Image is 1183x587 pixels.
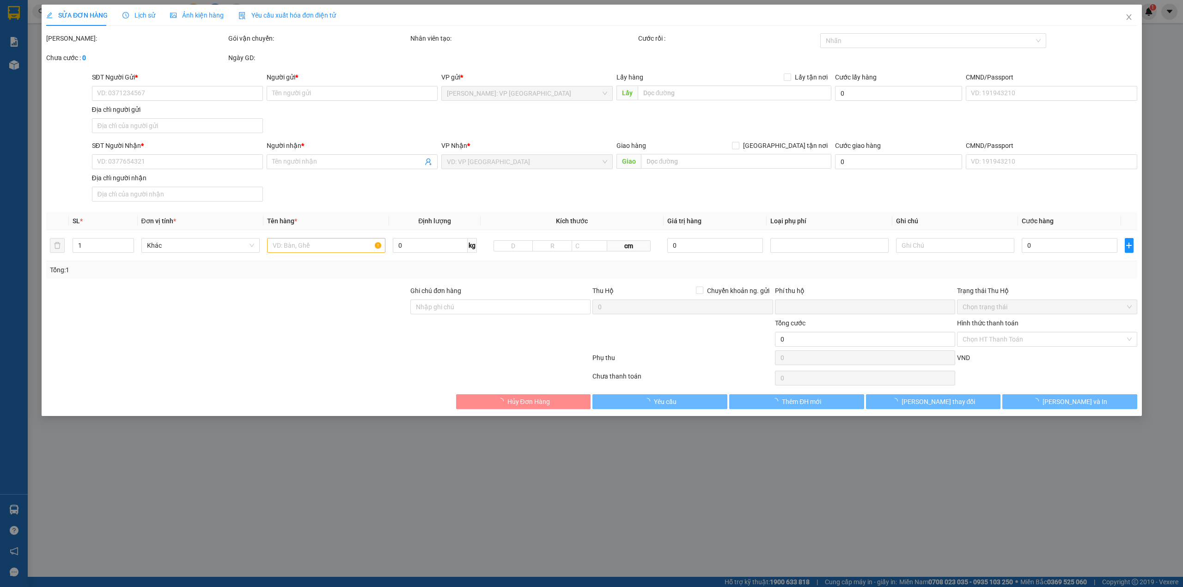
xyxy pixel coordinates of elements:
[901,397,975,407] span: [PERSON_NAME] thay đổi
[58,18,186,28] span: Ngày in phiếu: 16:54 ngày
[507,397,549,407] span: Hủy Đơn Hàng
[1021,217,1053,225] span: Cước hàng
[957,319,1018,327] label: Hình thức thanh toán
[82,54,86,61] b: 0
[774,319,805,327] span: Tổng cước
[591,371,774,387] div: Chưa thanh toán
[556,217,588,225] span: Kích thước
[46,12,108,19] span: SỬA ĐƠN HÀNG
[91,173,262,183] div: Địa chỉ người nhận
[267,217,297,225] span: Tên hàng
[46,12,53,18] span: edit
[616,154,640,169] span: Giao
[73,217,80,225] span: SL
[494,240,533,251] input: D
[653,397,676,407] span: Yêu cầu
[170,12,177,18] span: picture
[447,86,607,100] span: Hồ Chí Minh: VP Quận Tân Phú
[835,142,880,149] label: Cước giao hàng
[1125,13,1132,21] span: close
[61,4,183,17] strong: PHIẾU DÁN LÊN HÀNG
[91,187,262,202] input: Địa chỉ của người nhận
[962,300,1131,314] span: Chọn trạng thái
[468,238,477,253] span: kg
[228,53,409,63] div: Ngày GD:
[835,86,962,101] input: Cước lấy hàng
[891,398,901,404] span: loading
[122,12,155,19] span: Lịch sử
[835,154,962,169] input: Cước giao hàng
[643,398,653,404] span: loading
[170,12,224,19] span: Ảnh kiện hàng
[267,238,385,253] input: VD: Bàn, Ghế
[238,12,246,19] img: icon
[592,287,614,294] span: Thu Hộ
[238,12,336,19] span: Yêu cầu xuất hóa đơn điện tử
[1032,398,1043,404] span: loading
[835,73,876,81] label: Cước lấy hàng
[410,287,461,294] label: Ghi chú đơn hàng
[791,72,831,82] span: Lấy tận nơi
[774,286,955,300] div: Phí thu hộ
[616,142,646,149] span: Giao hàng
[772,398,782,404] span: loading
[896,238,1014,253] input: Ghi Chú
[616,86,637,100] span: Lấy
[607,240,650,251] span: cm
[122,12,129,18] span: clock-circle
[80,31,170,48] span: CÔNG TY TNHH CHUYỂN PHÁT NHANH BẢO AN
[892,212,1018,230] th: Ghi chú
[410,300,591,314] input: Ghi chú đơn hàng
[640,154,831,169] input: Dọc đường
[966,141,1137,151] div: CMND/Passport
[228,33,409,43] div: Gói vận chuyển:
[141,217,176,225] span: Đơn vị tính
[1124,238,1133,253] button: plus
[1116,5,1141,31] button: Close
[782,397,821,407] span: Thêm ĐH mới
[637,86,831,100] input: Dọc đường
[957,286,1137,296] div: Trạng thái Thu Hộ
[1043,397,1107,407] span: [PERSON_NAME] và In
[616,73,643,81] span: Lấy hàng
[4,31,70,48] span: [PHONE_NUMBER]
[50,265,456,275] div: Tổng: 1
[571,240,607,251] input: C
[532,240,572,251] input: R
[729,394,864,409] button: Thêm ĐH mới
[418,217,451,225] span: Định lượng
[966,72,1137,82] div: CMND/Passport
[441,142,467,149] span: VP Nhận
[410,33,636,43] div: Nhân viên tạo:
[267,141,438,151] div: Người nhận
[703,286,773,296] span: Chuyển khoản ng. gửi
[267,72,438,82] div: Người gửi
[766,212,892,230] th: Loại phụ phí
[91,72,262,82] div: SĐT Người Gửi
[46,53,226,63] div: Chưa cước :
[146,238,254,252] span: Khác
[91,118,262,133] input: Địa chỉ của người gửi
[1125,242,1133,249] span: plus
[638,33,818,43] div: Cước rồi :
[441,72,612,82] div: VP gửi
[25,31,49,39] strong: CSKH:
[46,33,226,43] div: [PERSON_NAME]:
[91,104,262,115] div: Địa chỉ người gửi
[739,141,831,151] span: [GEOGRAPHIC_DATA] tận nơi
[50,238,65,253] button: delete
[957,354,970,361] span: VND
[4,56,142,68] span: Mã đơn: HQTP1110250023
[591,353,774,369] div: Phụ thu
[1002,394,1137,409] button: [PERSON_NAME] và In
[497,398,507,404] span: loading
[667,217,701,225] span: Giá trị hàng
[592,394,727,409] button: Yêu cầu
[866,394,1000,409] button: [PERSON_NAME] thay đổi
[425,158,432,165] span: user-add
[91,141,262,151] div: SĐT Người Nhận
[456,394,591,409] button: Hủy Đơn Hàng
